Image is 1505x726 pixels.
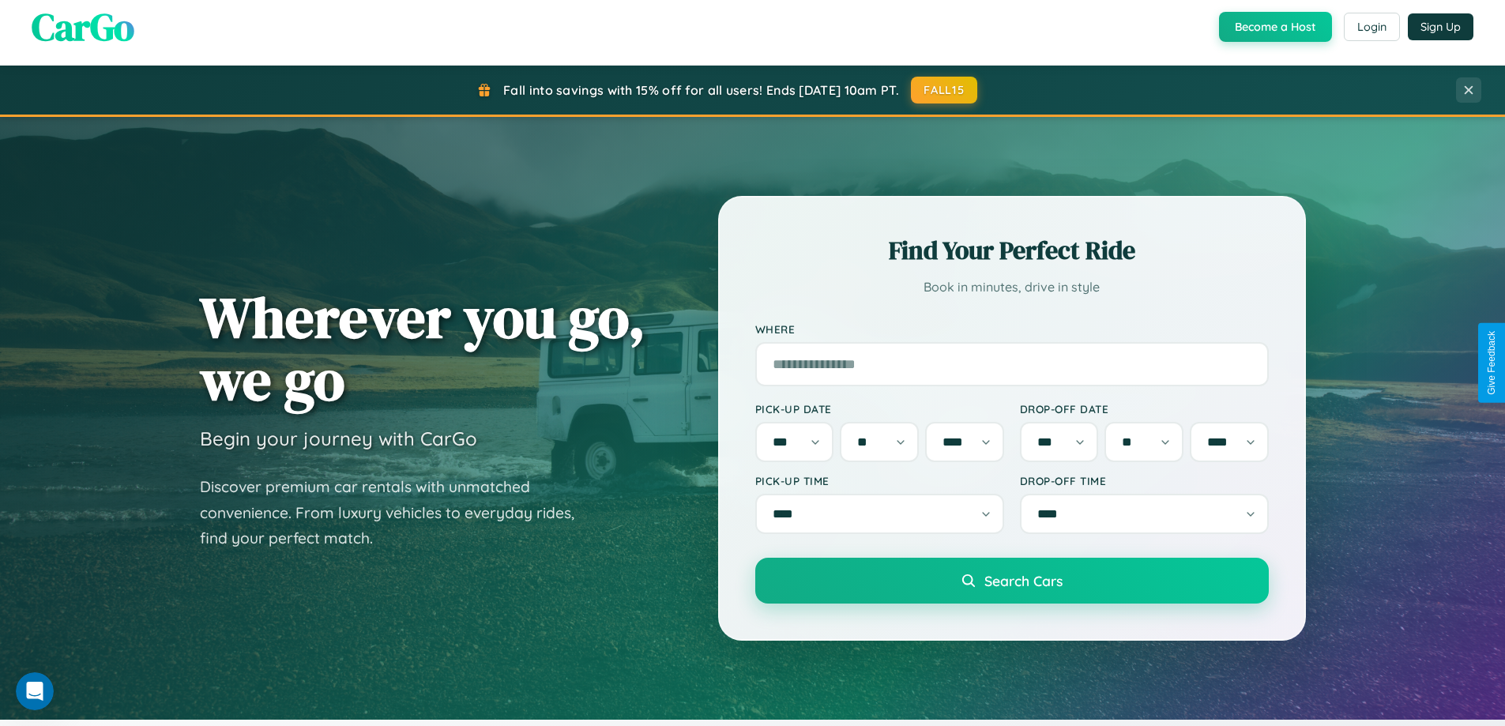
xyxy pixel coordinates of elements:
button: Login [1344,13,1400,41]
button: Search Cars [755,558,1269,604]
button: Sign Up [1408,13,1473,40]
div: Give Feedback [1486,331,1497,395]
label: Drop-off Date [1020,402,1269,416]
button: Become a Host [1219,12,1332,42]
label: Pick-up Date [755,402,1004,416]
button: FALL15 [911,77,977,103]
h2: Find Your Perfect Ride [755,233,1269,268]
h3: Begin your journey with CarGo [200,427,477,450]
label: Where [755,322,1269,336]
label: Drop-off Time [1020,474,1269,487]
span: Fall into savings with 15% off for all users! Ends [DATE] 10am PT. [503,82,899,98]
h1: Wherever you go, we go [200,286,645,411]
p: Book in minutes, drive in style [755,276,1269,299]
p: Discover premium car rentals with unmatched convenience. From luxury vehicles to everyday rides, ... [200,474,595,551]
span: Search Cars [984,572,1063,589]
label: Pick-up Time [755,474,1004,487]
span: CarGo [32,1,134,53]
iframe: Intercom live chat [16,672,54,710]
